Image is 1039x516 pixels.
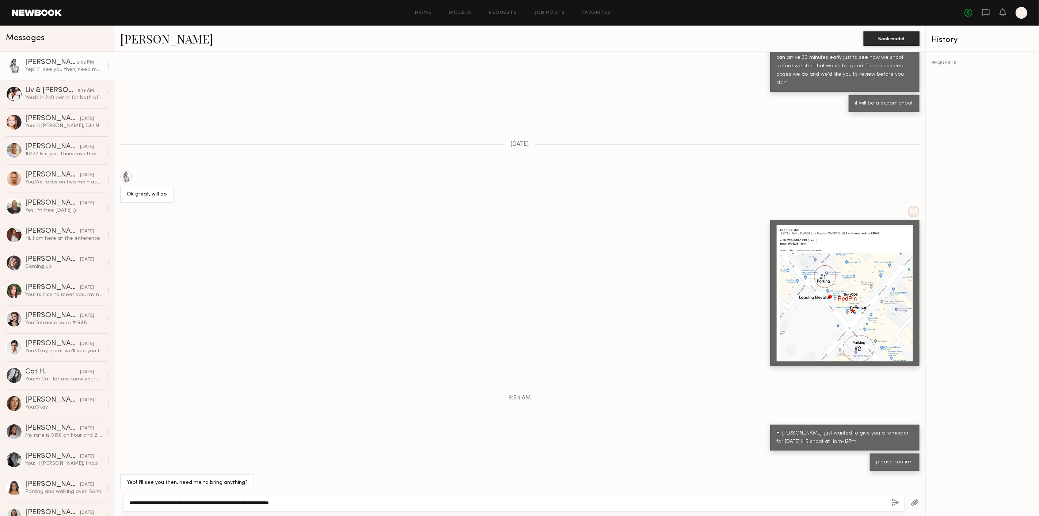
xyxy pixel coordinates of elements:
span: Messages [6,34,45,42]
div: please confirm [876,458,913,467]
div: [PERSON_NAME] [25,453,80,460]
div: [PERSON_NAME] [25,143,80,151]
div: [PERSON_NAME] [25,481,80,488]
div: Yep! I’ll see you then, need me to bring anything? [127,479,248,487]
div: [PERSON_NAME] [25,171,80,179]
a: Requests [489,11,517,15]
a: M [1016,7,1027,19]
a: Home [415,11,432,15]
div: Parking and walking over! Sorry! [25,488,103,495]
div: Ok great, will do [127,190,167,199]
div: [DATE] [80,115,94,122]
div: [DATE] [80,172,94,179]
div: Great, please come with basic hair and make up. If you can arrive 30 minutes early just to see ho... [777,45,913,87]
div: Yes I’m free [DATE] :) [25,207,103,214]
div: [DATE] [80,369,94,376]
div: Hi [PERSON_NAME], just wanted to give you a reminder for [DATE] 1HR shoot at 11am-12Pm [777,429,913,446]
div: My rate is $150 an hour and 2 hours minimum [25,432,103,439]
a: Book model [864,35,920,41]
div: You: Hi [PERSON_NAME], I hop you are well :) I just wanted to see if your available [DATE] (5/20)... [25,460,103,467]
div: [DATE] [80,228,94,235]
div: [DATE] [80,144,94,151]
div: Liv & [PERSON_NAME] [25,87,78,94]
div: Cat H. [25,368,80,376]
div: [DATE] [80,453,94,460]
div: [PERSON_NAME] [25,256,80,263]
div: 10/2? Is it just Thursdays that you have available? If so would the 9th or 16th work? [25,151,103,158]
div: 9:19 AM [78,87,94,94]
div: [DATE] [80,256,94,263]
div: [PERSON_NAME] [25,397,80,404]
span: [DATE] [510,141,529,148]
div: You: Okay great we'll see you then [25,348,103,354]
div: [PERSON_NAME] [25,200,80,207]
div: History [932,36,1034,44]
div: REQUESTS [932,61,1034,66]
div: You: Okay [25,404,103,411]
div: [PERSON_NAME] [25,59,77,66]
div: [DATE] [80,341,94,348]
a: [PERSON_NAME] [120,31,213,46]
div: You: is it 240 per hr for both of you or per person [25,94,103,101]
div: [PERSON_NAME] [25,312,80,319]
div: [DATE] [80,481,94,488]
div: [PERSON_NAME] [25,115,80,122]
a: Favorites [582,11,611,15]
span: 9:54 AM [509,395,531,401]
div: [PERSON_NAME] [25,284,80,291]
div: You: Hi [PERSON_NAME], Oh! No. I hope you recover soon, as soon you recover reach back to me! I w... [25,122,103,129]
div: [PERSON_NAME] [25,425,80,432]
div: You: Entrance code #1948 [25,319,103,326]
div: 2:52 PM [77,59,94,66]
div: [PERSON_NAME] [25,340,80,348]
div: Hi, I am here at the enterence [25,235,103,242]
button: Book model [864,31,920,46]
div: Coming up [25,263,103,270]
div: [DATE] [80,284,94,291]
div: [PERSON_NAME] [25,228,80,235]
div: You: Its nice to meet you, my name is [PERSON_NAME] and I am the Head Designer at Blue B Collecti... [25,291,103,298]
div: it will be a ecoom shoot [855,99,913,108]
div: Yep! I’ll see you then, need me to bring anything? [25,66,103,73]
a: Job Posts [535,11,565,15]
div: [DATE] [80,397,94,404]
div: You: Hi Cat, let me know your availability [25,376,103,383]
div: You: We focus on two main aspects: first, the online portfolio. When candidates arrive, they ofte... [25,179,103,186]
div: [DATE] [80,200,94,207]
div: [DATE] [80,425,94,432]
a: Models [449,11,471,15]
div: [DATE] [80,312,94,319]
